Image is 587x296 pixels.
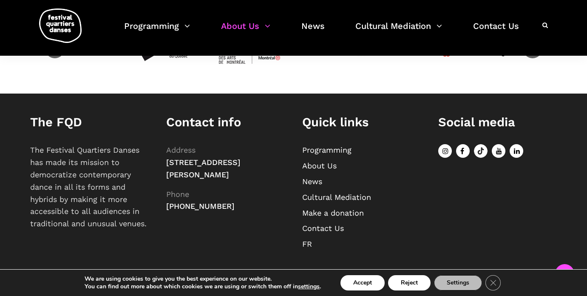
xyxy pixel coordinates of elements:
[166,145,196,154] span: Address
[85,275,321,283] p: We are using cookies to give you the best experience on our website.
[355,19,442,44] a: Cultural Mediation
[30,144,149,230] p: The Festival Quartiers Danses has made its mission to democratize contemporary dance in all its f...
[302,239,312,248] a: FR
[302,193,371,202] a: Cultural Mediation
[485,275,501,290] button: Close GDPR Cookie Banner
[302,177,322,186] a: News
[124,19,190,44] a: Programming
[298,283,320,290] button: settings
[85,283,321,290] p: You can find out more about which cookies we are using or switch them off in .
[473,19,519,44] a: Contact Us
[302,145,352,154] a: Programming
[166,115,285,130] h1: Contact info
[39,9,82,43] img: logo-fqd-med
[388,275,431,290] button: Reject
[302,161,337,170] a: About Us
[301,19,325,44] a: News
[166,158,241,179] span: [STREET_ADDRESS][PERSON_NAME]
[221,19,270,44] a: About Us
[30,115,149,130] h1: The FQD
[434,275,482,290] button: Settings
[438,115,557,130] h1: Social media
[166,190,189,199] span: Phone
[166,202,235,211] span: [PHONE_NUMBER]
[302,224,344,233] a: Contact Us
[302,208,364,217] a: Make a donation
[302,115,421,130] h1: Quick links
[340,275,385,290] button: Accept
